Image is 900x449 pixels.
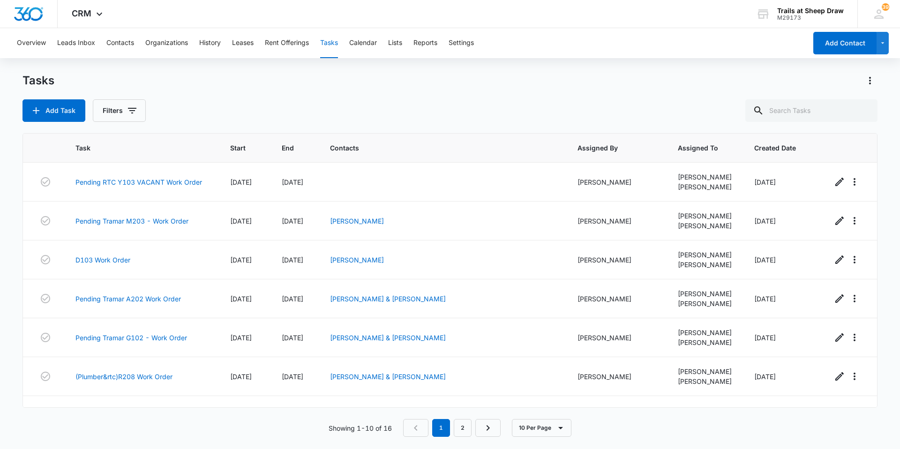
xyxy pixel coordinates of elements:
button: Calendar [349,28,377,58]
a: Next Page [475,419,501,437]
div: [PERSON_NAME] [678,221,732,231]
span: [DATE] [230,334,252,342]
button: Leases [232,28,254,58]
a: Pending RTC Y103 VACANT Work Order [75,177,202,187]
span: [DATE] [282,334,303,342]
a: [PERSON_NAME] & [PERSON_NAME] [330,373,446,381]
div: notifications count [882,3,889,11]
span: Assigned By [577,143,642,153]
div: [PERSON_NAME] [577,216,655,226]
a: Pending Tramar A202 Work Order [75,294,181,304]
span: Contacts [330,143,541,153]
div: [PERSON_NAME] [678,367,732,376]
span: End [282,143,294,153]
a: Pending Tramar G102 - Work Order [75,333,187,343]
span: [DATE] [282,178,303,186]
div: [PERSON_NAME] [577,294,655,304]
button: Tasks [320,28,338,58]
span: [DATE] [282,217,303,225]
div: [PERSON_NAME] [678,250,732,260]
button: Lists [388,28,402,58]
div: [PERSON_NAME] [577,333,655,343]
span: [DATE] [754,373,776,381]
span: [DATE] [754,217,776,225]
span: Assigned To [678,143,718,153]
a: (Plumber&rtc)R208 Work Order [75,372,172,382]
div: [PERSON_NAME] [577,372,655,382]
div: [PERSON_NAME] [577,177,655,187]
div: [PERSON_NAME] [678,299,732,308]
span: [DATE] [754,295,776,303]
button: Actions [862,73,877,88]
a: Page 2 [454,419,472,437]
button: Settings [449,28,474,58]
em: 1 [432,419,450,437]
a: Pending Tramar M203 - Work Order [75,216,188,226]
a: [PERSON_NAME] & [PERSON_NAME] [330,334,446,342]
div: [PERSON_NAME] [678,211,732,221]
button: Contacts [106,28,134,58]
button: Filters [93,99,146,122]
input: Search Tasks [745,99,877,122]
span: CRM [72,8,91,18]
span: [DATE] [282,295,303,303]
button: 10 Per Page [512,419,571,437]
nav: Pagination [403,419,501,437]
a: [PERSON_NAME] [330,217,384,225]
div: [PERSON_NAME] [678,172,732,182]
span: [DATE] [754,334,776,342]
a: [PERSON_NAME] & [PERSON_NAME] [330,295,446,303]
button: History [199,28,221,58]
div: [PERSON_NAME] [678,405,732,415]
div: [PERSON_NAME] [678,182,732,192]
button: Leads Inbox [57,28,95,58]
button: Reports [413,28,437,58]
button: Overview [17,28,46,58]
span: [DATE] [282,256,303,264]
span: [DATE] [754,256,776,264]
div: [PERSON_NAME] [678,328,732,337]
span: Task [75,143,194,153]
span: [DATE] [230,256,252,264]
span: [DATE] [230,373,252,381]
span: [DATE] [282,373,303,381]
span: 39 [882,3,889,11]
span: [DATE] [230,295,252,303]
div: [PERSON_NAME] [678,289,732,299]
h1: Tasks [22,74,54,88]
button: Organizations [145,28,188,58]
span: [DATE] [230,178,252,186]
span: Start [230,143,246,153]
div: [PERSON_NAME] [678,260,732,269]
span: Created Date [754,143,796,153]
div: account name [777,7,844,15]
a: D103 Work Order [75,255,130,265]
button: Add Task [22,99,85,122]
div: [PERSON_NAME] [678,337,732,347]
div: account id [777,15,844,21]
a: [PERSON_NAME] [330,256,384,264]
div: [PERSON_NAME] [577,255,655,265]
div: [PERSON_NAME] [678,376,732,386]
p: Showing 1-10 of 16 [329,423,392,433]
span: [DATE] [754,178,776,186]
span: [DATE] [230,217,252,225]
button: Add Contact [813,32,877,54]
button: Rent Offerings [265,28,309,58]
